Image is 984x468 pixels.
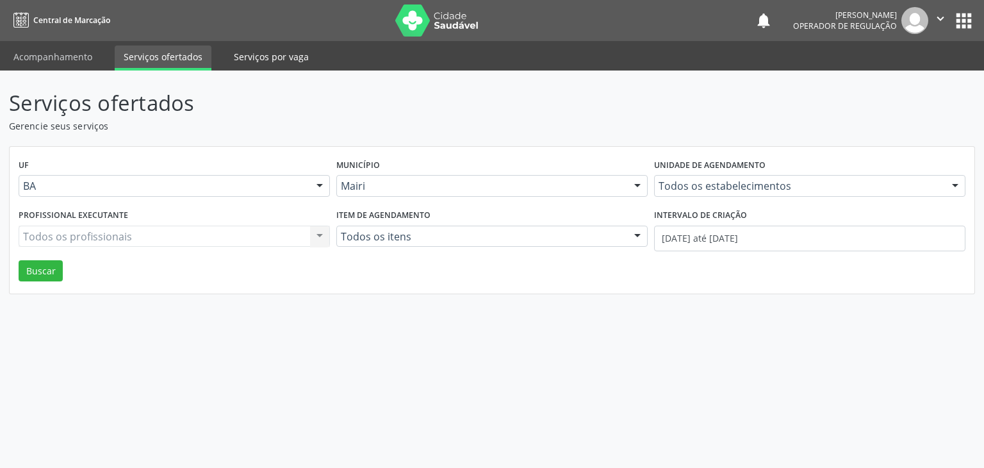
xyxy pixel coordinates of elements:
span: Operador de regulação [793,21,897,31]
a: Central de Marcação [9,10,110,31]
label: Unidade de agendamento [654,156,766,176]
label: Profissional executante [19,206,128,226]
div: [PERSON_NAME] [793,10,897,21]
label: Intervalo de criação [654,206,747,226]
span: Todos os itens [341,230,621,243]
a: Serviços ofertados [115,46,211,71]
label: Item de agendamento [336,206,430,226]
a: Acompanhamento [4,46,101,68]
label: Município [336,156,380,176]
p: Gerencie seus serviços [9,119,685,133]
button:  [928,7,953,34]
span: Todos os estabelecimentos [659,180,939,192]
span: Mairi [341,180,621,192]
p: Serviços ofertados [9,87,685,119]
i:  [933,12,947,26]
input: Selecione um intervalo [654,226,965,251]
button: Buscar [19,260,63,282]
span: BA [23,180,304,192]
label: UF [19,156,29,176]
img: img [901,7,928,34]
a: Serviços por vaga [225,46,318,68]
button: apps [953,10,975,32]
button: notifications [755,12,773,29]
span: Central de Marcação [33,15,110,26]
